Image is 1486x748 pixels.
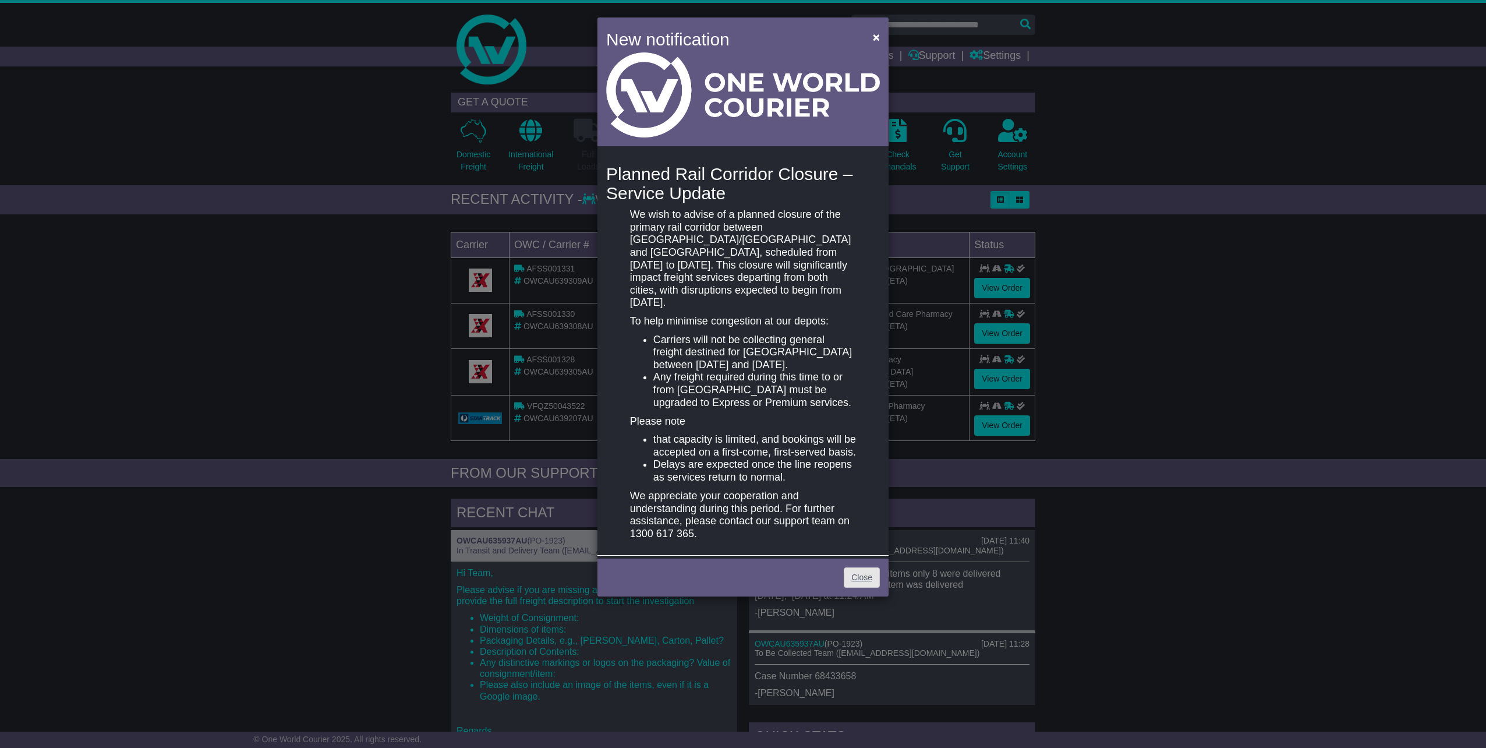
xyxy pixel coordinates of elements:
[653,458,856,484] li: Delays are expected once the line reopens as services return to normal.
[630,415,856,428] p: Please note
[606,164,880,203] h4: Planned Rail Corridor Closure – Service Update
[630,490,856,540] p: We appreciate your cooperation and understanding during this period. For further assistance, plea...
[653,334,856,372] li: Carriers will not be collecting general freight destined for [GEOGRAPHIC_DATA] between [DATE] and...
[873,30,880,44] span: ×
[606,52,880,137] img: Light
[630,315,856,328] p: To help minimise congestion at our depots:
[867,25,886,49] button: Close
[653,371,856,409] li: Any freight required during this time to or from [GEOGRAPHIC_DATA] must be upgraded to Express or...
[630,209,856,309] p: We wish to advise of a planned closure of the primary rail corridor between [GEOGRAPHIC_DATA]/[GE...
[844,567,880,588] a: Close
[653,433,856,458] li: that capacity is limited, and bookings will be accepted on a first-come, first-served basis.
[606,26,856,52] h4: New notification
